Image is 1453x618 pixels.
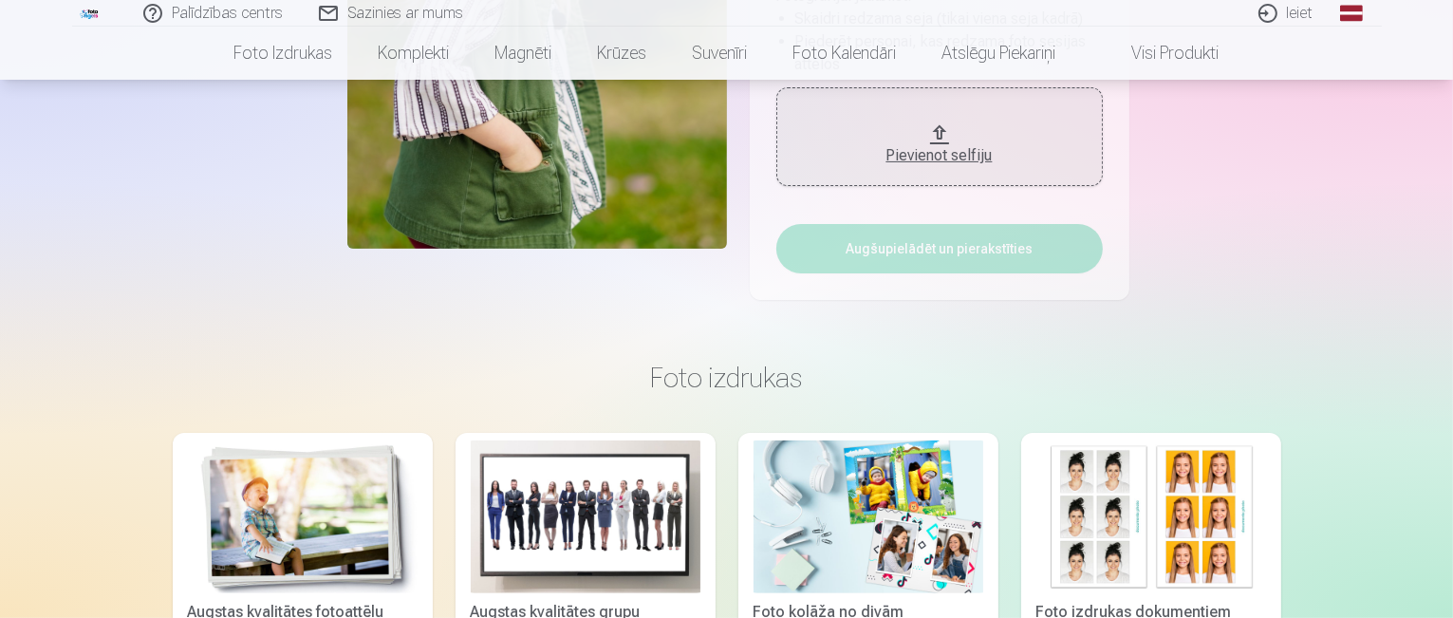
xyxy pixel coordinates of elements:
div: Pievienot selfiju [795,144,1084,167]
a: Visi produkti [1079,27,1242,80]
a: Foto izdrukas [212,27,356,80]
a: Magnēti [473,27,575,80]
button: Pievienot selfiju [776,87,1103,186]
h3: Foto izdrukas [188,361,1266,395]
a: Foto kalendāri [771,27,920,80]
button: Augšupielādēt un pierakstīties [776,224,1103,273]
a: Krūzes [575,27,670,80]
a: Atslēgu piekariņi [920,27,1079,80]
img: Foto kolāža no divām fotogrāfijām [754,440,983,593]
a: Suvenīri [670,27,771,80]
img: Augstas kvalitātes fotoattēlu izdrukas [188,440,418,593]
img: /fa1 [80,8,101,19]
img: Foto izdrukas dokumentiem [1036,440,1266,593]
a: Komplekti [356,27,473,80]
img: Augstas kvalitātes grupu fotoattēlu izdrukas [471,440,700,593]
